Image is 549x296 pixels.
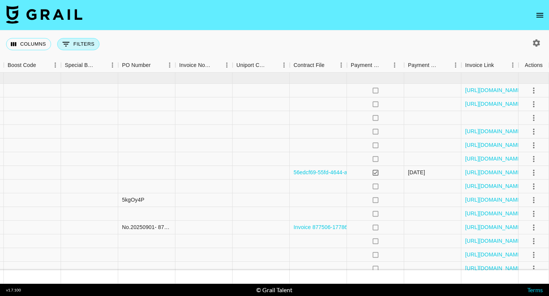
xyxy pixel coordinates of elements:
[8,58,36,73] div: Boost Code
[450,59,461,71] button: Menu
[122,223,171,231] div: No.20250901- 877506
[290,58,347,73] div: Contract File
[507,59,518,71] button: Menu
[527,125,540,138] button: select merge strategy
[532,8,547,23] button: open drawer
[527,286,543,293] a: Terms
[389,59,400,71] button: Menu
[236,58,268,73] div: Uniport Contact Email
[465,86,523,94] a: [URL][DOMAIN_NAME]
[461,58,518,73] div: Invoice Link
[527,207,540,220] button: select merge strategy
[494,60,505,70] button: Sort
[465,237,523,245] a: [URL][DOMAIN_NAME]
[57,38,100,50] button: Show filters
[527,84,540,97] button: select merge strategy
[527,262,540,275] button: select merge strategy
[36,60,47,70] button: Sort
[465,127,523,135] a: [URL][DOMAIN_NAME]
[525,58,543,73] div: Actions
[324,60,335,70] button: Sort
[408,169,425,176] div: 3/9/2025
[6,288,21,293] div: v 1.7.100
[164,59,175,71] button: Menu
[278,59,290,71] button: Menu
[465,182,523,190] a: [URL][DOMAIN_NAME]
[118,58,175,73] div: PO Number
[6,5,82,24] img: Grail Talent
[408,58,439,73] div: Payment Sent Date
[465,58,494,73] div: Invoice Link
[527,235,540,248] button: select merge strategy
[465,264,523,272] a: [URL][DOMAIN_NAME]
[294,58,324,73] div: Contract File
[175,58,233,73] div: Invoice Notes
[465,141,523,149] a: [URL][DOMAIN_NAME]
[221,59,233,71] button: Menu
[439,60,450,70] button: Sort
[527,180,540,193] button: select merge strategy
[65,58,96,73] div: Special Booking Type
[465,251,523,258] a: [URL][DOMAIN_NAME]
[151,60,161,70] button: Sort
[527,221,540,234] button: select merge strategy
[351,58,380,73] div: Payment Sent
[335,59,347,71] button: Menu
[465,223,523,231] a: [URL][DOMAIN_NAME]
[404,58,461,73] div: Payment Sent Date
[347,58,404,73] div: Payment Sent
[527,98,540,111] button: select merge strategy
[294,169,404,176] a: 56edcf69-55fd-4644-ae4d-f1335d808e7a.png
[256,286,292,294] div: © Grail Talent
[233,58,290,73] div: Uniport Contact Email
[465,210,523,217] a: [URL][DOMAIN_NAME]
[294,223,357,231] a: Invoice 877506-17786.pdf
[268,60,278,70] button: Sort
[122,58,151,73] div: PO Number
[465,155,523,162] a: [URL][DOMAIN_NAME]
[6,38,51,50] button: Select columns
[527,166,540,179] button: select merge strategy
[527,194,540,207] button: select merge strategy
[96,60,107,70] button: Sort
[107,59,118,71] button: Menu
[527,153,540,166] button: select merge strategy
[527,111,540,124] button: select merge strategy
[465,100,523,108] a: [URL][DOMAIN_NAME]
[465,196,523,204] a: [URL][DOMAIN_NAME]
[122,196,144,204] div: 5kgOy4P
[179,58,210,73] div: Invoice Notes
[465,169,523,176] a: [URL][DOMAIN_NAME]
[380,60,391,70] button: Sort
[518,58,549,73] div: Actions
[50,59,61,71] button: Menu
[4,58,61,73] div: Boost Code
[527,139,540,152] button: select merge strategy
[210,60,221,70] button: Sort
[527,248,540,261] button: select merge strategy
[61,58,118,73] div: Special Booking Type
